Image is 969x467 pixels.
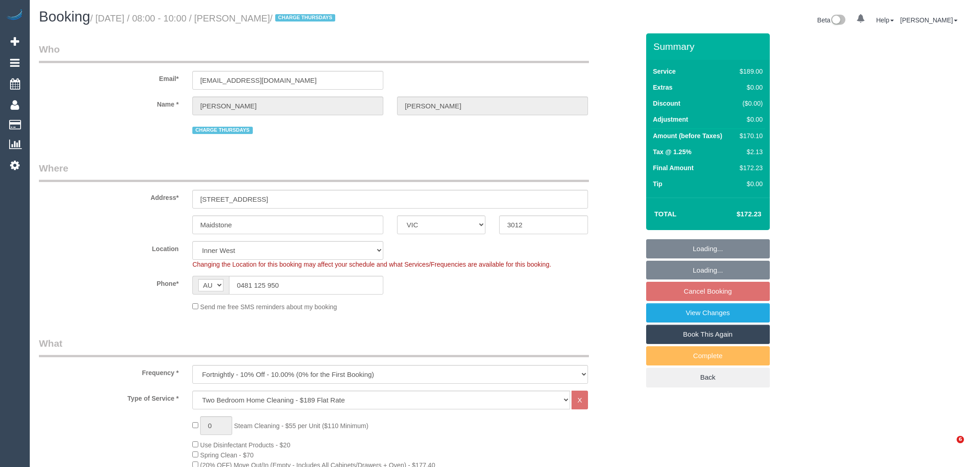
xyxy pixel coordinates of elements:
[397,97,588,115] input: Last Name*
[32,276,185,288] label: Phone*
[817,16,846,24] a: Beta
[736,99,762,108] div: ($0.00)
[5,9,24,22] img: Automaid Logo
[32,241,185,253] label: Location
[876,16,894,24] a: Help
[39,337,589,357] legend: What
[39,43,589,63] legend: Who
[938,436,960,458] iframe: Intercom live chat
[736,115,762,124] div: $0.00
[32,391,185,403] label: Type of Service *
[646,303,770,322] a: View Changes
[229,276,383,295] input: Phone*
[653,163,694,172] label: Final Amount
[270,13,338,23] span: /
[957,436,964,443] span: 6
[192,71,383,90] input: Email*
[653,67,676,76] label: Service
[653,131,722,140] label: Amount (before Taxes)
[200,441,290,449] span: Use Disinfectant Products - $20
[192,261,551,268] span: Changing the Location for this booking may affect your schedule and what Services/Frequencies are...
[736,147,762,156] div: $2.13
[499,215,588,234] input: Post Code*
[39,161,589,182] legend: Where
[653,179,663,188] label: Tip
[736,179,762,188] div: $0.00
[234,422,368,429] span: Steam Cleaning - $55 per Unit ($110 Minimum)
[736,163,762,172] div: $172.23
[200,303,337,311] span: Send me free SMS reminders about my booking
[653,41,765,52] h3: Summary
[646,368,770,387] a: Back
[32,365,185,377] label: Frequency *
[192,127,252,134] span: CHARGE THURSDAYS
[32,190,185,202] label: Address*
[736,83,762,92] div: $0.00
[32,97,185,109] label: Name *
[830,15,845,27] img: New interface
[654,210,677,218] strong: Total
[90,13,338,23] small: / [DATE] / 08:00 - 10:00 / [PERSON_NAME]
[653,99,680,108] label: Discount
[900,16,958,24] a: [PERSON_NAME]
[275,14,335,21] span: CHARGE THURSDAYS
[200,451,254,459] span: Spring Clean - $70
[653,115,688,124] label: Adjustment
[32,71,185,83] label: Email*
[653,147,691,156] label: Tax @ 1.25%
[192,97,383,115] input: First Name*
[39,9,90,25] span: Booking
[736,67,762,76] div: $189.00
[736,131,762,140] div: $170.10
[192,215,383,234] input: Suburb*
[709,210,761,218] h4: $172.23
[653,83,673,92] label: Extras
[646,325,770,344] a: Book This Again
